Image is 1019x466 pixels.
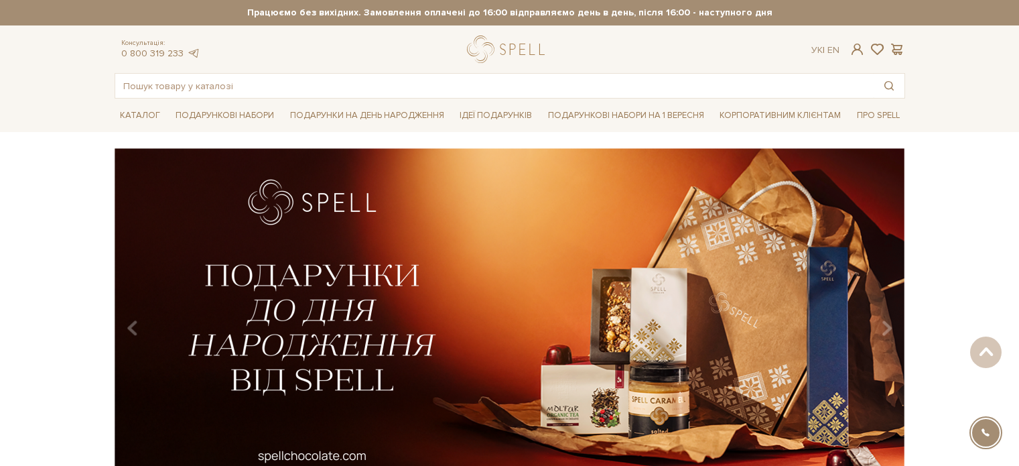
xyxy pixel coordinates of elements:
strong: Працюємо без вихідних. Замовлення оплачені до 16:00 відправляємо день в день, після 16:00 - насту... [115,7,905,19]
a: telegram [187,48,200,59]
a: 0 800 319 233 [121,48,184,59]
a: Подарункові набори на 1 Вересня [543,104,709,127]
a: Корпоративним клієнтам [714,104,846,127]
button: Пошук товару у каталозі [874,74,904,98]
span: | [823,44,825,56]
a: Подарункові набори [170,105,279,126]
input: Пошук товару у каталозі [115,74,874,98]
span: Консультація: [121,39,200,48]
a: Подарунки на День народження [285,105,450,126]
a: Каталог [115,105,165,126]
div: Ук [811,44,839,56]
a: En [827,44,839,56]
a: Ідеї подарунків [454,105,537,126]
a: Про Spell [852,105,905,126]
